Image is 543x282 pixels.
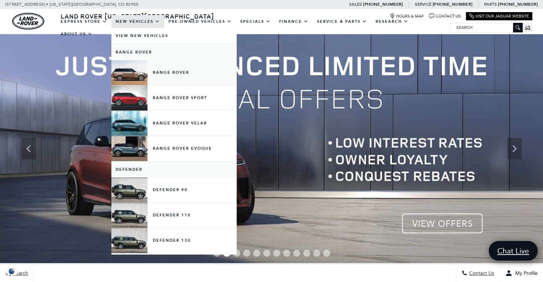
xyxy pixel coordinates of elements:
[507,138,522,159] div: Next
[111,203,236,228] a: Defender 110
[433,1,472,7] a: [PHONE_NUMBER]
[293,250,300,257] span: Go to slide 9
[111,228,236,253] a: Defender 130
[21,138,36,159] div: Previous
[164,15,236,28] a: Pre-Owned Vehicles
[4,267,20,275] img: Opt-Out Icon
[111,60,236,85] a: Range Rover
[469,14,529,19] a: Visit Our Jaguar Website
[56,15,111,28] a: EXPRESS STORE
[5,2,139,7] a: [STREET_ADDRESS] • [US_STATE][GEOGRAPHIC_DATA], CO 80905
[451,23,522,32] input: Search
[111,15,164,28] a: New Vehicles
[243,250,250,257] span: Go to slide 4
[111,86,236,111] a: Range Rover Sport
[489,241,538,261] a: Chat Live
[494,246,533,256] span: Chat Live
[111,136,236,161] a: Range Rover Evoque
[263,250,270,257] span: Go to slide 6
[323,250,330,257] span: Go to slide 12
[273,250,280,257] span: Go to slide 7
[283,250,290,257] span: Go to slide 8
[111,178,236,202] a: Defender 90
[12,13,44,30] a: land-rover
[111,161,236,178] a: Defender
[303,250,310,257] span: Go to slide 10
[111,28,236,44] a: View New Vehicles
[390,14,424,19] a: Hours & Map
[500,264,543,282] button: Open user profile menu
[429,14,461,19] a: Contact Us
[61,12,214,20] span: Land Rover [US_STATE][GEOGRAPHIC_DATA]
[111,253,236,270] a: Discovery
[363,1,403,7] a: [PHONE_NUMBER]
[111,111,236,136] a: Range Rover Velar
[371,15,413,28] a: Research
[414,2,431,7] span: Service
[253,250,260,257] span: Go to slide 5
[233,250,240,257] span: Go to slide 3
[512,270,538,276] span: My Profile
[56,15,451,40] nav: Main Navigation
[236,15,275,28] a: Specials
[12,13,44,30] img: Land Rover
[111,44,236,60] a: Range Rover
[275,15,313,28] a: Finance
[484,2,497,7] span: Parts
[498,1,538,7] a: [PHONE_NUMBER]
[349,2,362,7] span: Sales
[56,12,218,20] a: Land Rover [US_STATE][GEOGRAPHIC_DATA]
[4,267,20,275] section: Click to Open Cookie Consent Modal
[467,270,494,276] span: Contact Us
[313,15,371,28] a: Service & Parts
[56,28,97,40] a: About Us
[313,250,320,257] span: Go to slide 11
